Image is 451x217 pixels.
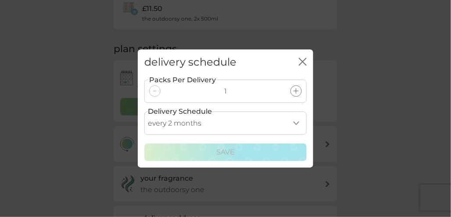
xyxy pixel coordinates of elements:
label: Delivery Schedule [148,106,212,117]
p: 1 [224,86,227,97]
button: close [299,58,307,67]
p: Save [216,147,235,158]
label: Packs Per Delivery [148,74,217,86]
h2: delivery schedule [144,56,236,69]
button: Save [144,143,307,161]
